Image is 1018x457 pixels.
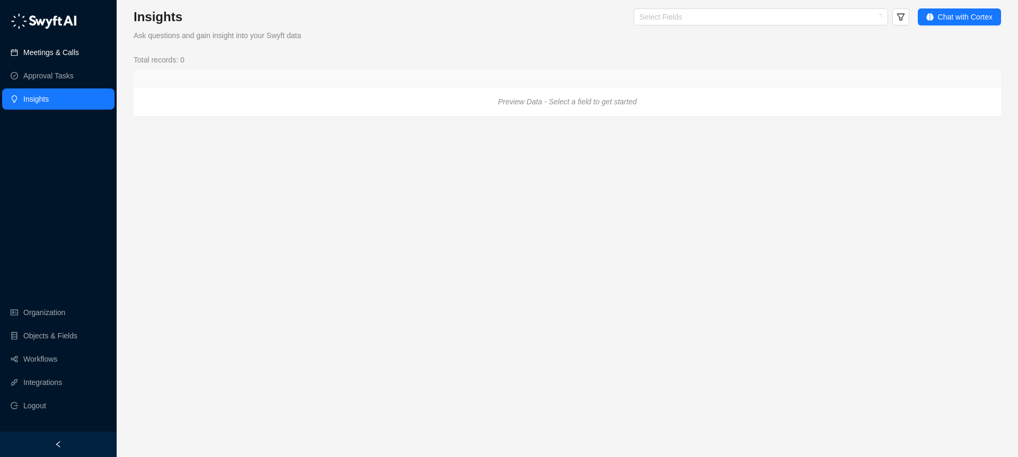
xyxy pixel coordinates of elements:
[23,325,77,346] a: Objects & Fields
[938,11,993,23] span: Chat with Cortex
[134,31,301,40] span: Ask questions and gain insight into your Swyft data
[23,88,49,110] a: Insights
[55,441,62,448] span: left
[23,372,62,393] a: Integrations
[134,54,185,66] span: Total records: 0
[11,13,77,29] img: logo-05li4sbe.png
[23,42,79,63] a: Meetings & Calls
[897,13,905,21] span: filter
[876,14,882,20] span: loading
[23,302,65,323] a: Organization
[23,395,46,416] span: Logout
[134,8,301,25] h3: Insights
[498,97,636,106] i: Preview Data - Select a field to get started
[918,8,1001,25] button: Chat with Cortex
[23,65,74,86] a: Approval Tasks
[11,402,18,409] span: logout
[23,348,57,370] a: Workflows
